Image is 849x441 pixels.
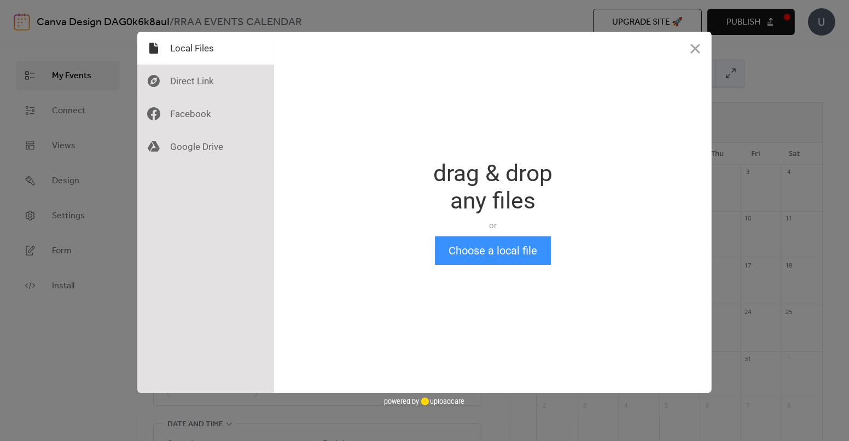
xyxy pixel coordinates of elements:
[137,130,274,163] div: Google Drive
[433,160,553,214] div: drag & drop any files
[385,393,465,409] div: powered by
[137,65,274,97] div: Direct Link
[679,32,712,65] button: Close
[433,220,553,231] div: or
[435,236,551,265] button: Choose a local file
[420,397,465,405] a: uploadcare
[137,32,274,65] div: Local Files
[137,97,274,130] div: Facebook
